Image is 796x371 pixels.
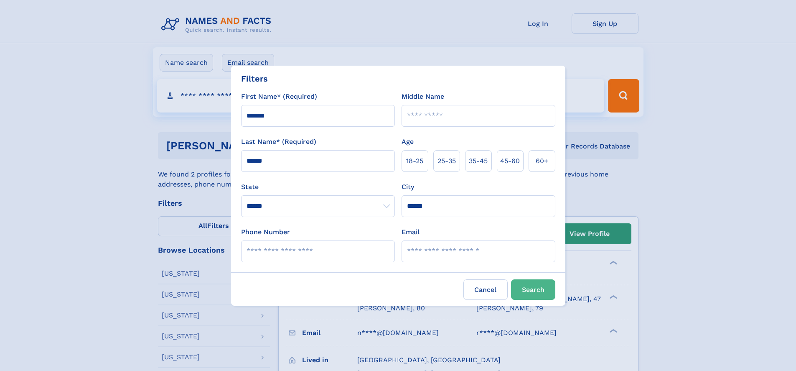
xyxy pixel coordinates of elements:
[241,137,316,147] label: Last Name* (Required)
[241,182,395,192] label: State
[437,156,456,166] span: 25‑35
[402,137,414,147] label: Age
[241,72,268,85] div: Filters
[402,227,420,237] label: Email
[463,279,508,300] label: Cancel
[402,182,414,192] label: City
[500,156,520,166] span: 45‑60
[469,156,488,166] span: 35‑45
[241,227,290,237] label: Phone Number
[536,156,548,166] span: 60+
[241,92,317,102] label: First Name* (Required)
[406,156,423,166] span: 18‑25
[511,279,555,300] button: Search
[402,92,444,102] label: Middle Name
